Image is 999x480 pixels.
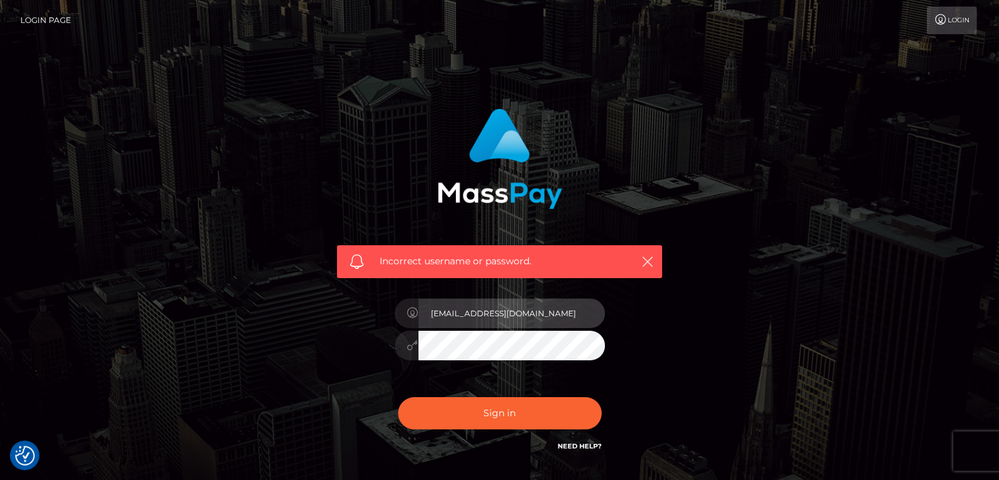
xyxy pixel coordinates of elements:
img: Revisit consent button [15,446,35,466]
a: Login [927,7,977,34]
button: Consent Preferences [15,446,35,466]
span: Incorrect username or password. [380,254,619,268]
input: Username... [418,299,605,328]
a: Login Page [20,7,71,34]
img: MassPay Login [437,108,562,209]
button: Sign in [398,397,602,429]
a: Need Help? [558,442,602,450]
